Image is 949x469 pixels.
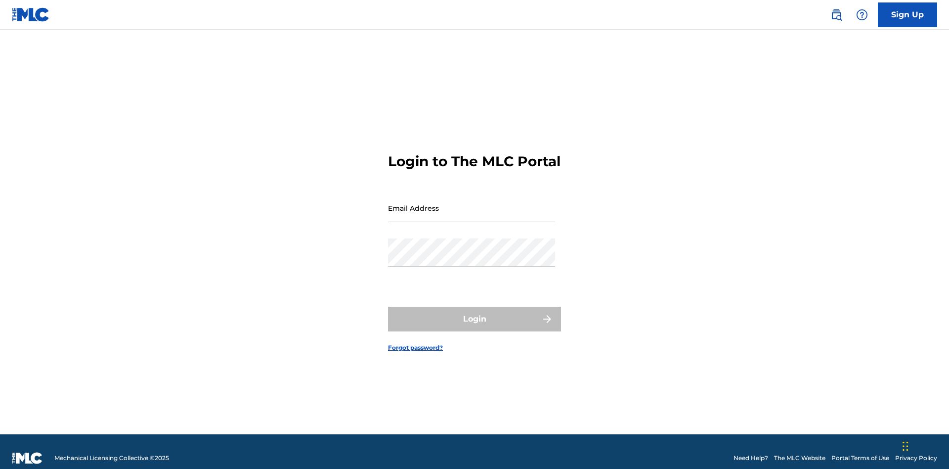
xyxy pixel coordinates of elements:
a: Privacy Policy [895,454,937,463]
a: Public Search [826,5,846,25]
div: Drag [903,431,908,461]
img: MLC Logo [12,7,50,22]
a: The MLC Website [774,454,825,463]
a: Need Help? [733,454,768,463]
img: logo [12,452,43,464]
iframe: Chat Widget [900,422,949,469]
h3: Login to The MLC Portal [388,153,561,170]
span: Mechanical Licensing Collective © 2025 [54,454,169,463]
a: Sign Up [878,2,937,27]
img: search [830,9,842,21]
a: Forgot password? [388,343,443,352]
img: help [856,9,868,21]
div: Help [852,5,872,25]
a: Portal Terms of Use [831,454,889,463]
